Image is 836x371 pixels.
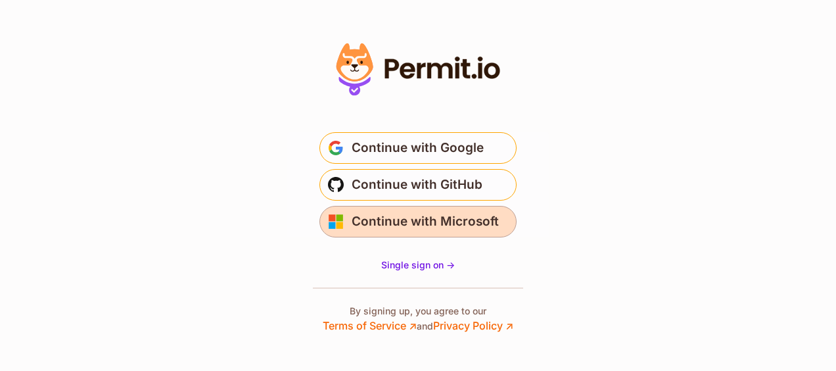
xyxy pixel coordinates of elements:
p: By signing up, you agree to our and [323,305,513,334]
span: Continue with Google [352,137,484,159]
button: Continue with GitHub [319,169,517,201]
span: Single sign on -> [381,259,455,270]
span: Continue with Microsoft [352,211,499,232]
button: Continue with Google [319,132,517,164]
a: Terms of Service ↗ [323,319,417,332]
button: Continue with Microsoft [319,206,517,237]
a: Privacy Policy ↗ [433,319,513,332]
span: Continue with GitHub [352,174,482,195]
a: Single sign on -> [381,259,455,272]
